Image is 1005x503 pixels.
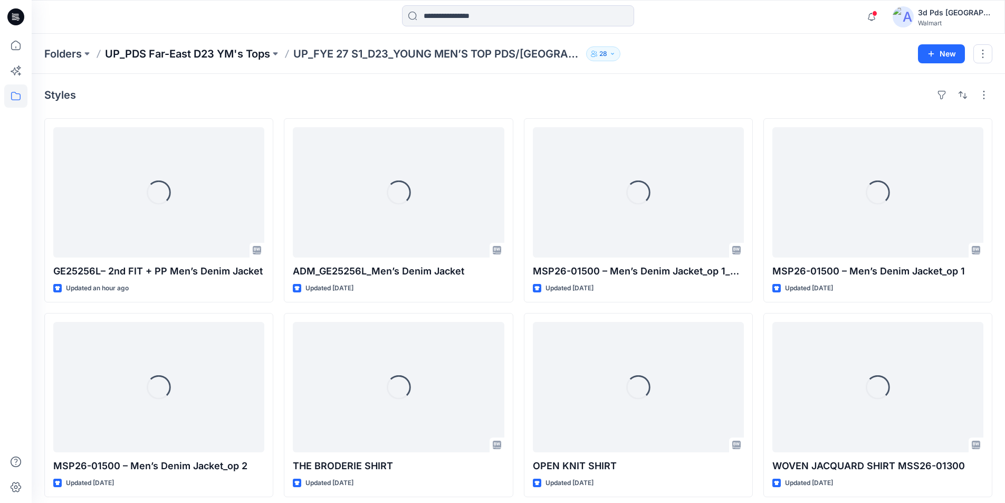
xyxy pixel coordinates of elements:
[66,478,114,489] p: Updated [DATE]
[785,478,833,489] p: Updated [DATE]
[893,6,914,27] img: avatar
[545,478,594,489] p: Updated [DATE]
[53,459,264,473] p: MSP26-01500 – Men’s Denim Jacket_op 2
[293,264,504,279] p: ADM_GE25256L_Men’s Denim Jacket
[44,46,82,61] a: Folders
[533,264,744,279] p: MSP26-01500 – Men’s Denim Jacket_op 1_RECOLOR
[918,19,992,27] div: Walmart
[105,46,270,61] a: UP_PDS Far-East D23 YM's Tops
[772,459,983,473] p: WOVEN JACQUARD SHIRT MSS26-01300
[785,283,833,294] p: Updated [DATE]
[918,6,992,19] div: 3d Pds [GEOGRAPHIC_DATA]
[918,44,965,63] button: New
[44,89,76,101] h4: Styles
[293,46,582,61] p: UP_FYE 27 S1_D23_YOUNG MEN’S TOP PDS/[GEOGRAPHIC_DATA]
[53,264,264,279] p: GE25256L– 2nd FIT + PP Men’s Denim Jacket
[305,478,353,489] p: Updated [DATE]
[772,264,983,279] p: MSP26-01500 – Men’s Denim Jacket_op 1
[533,459,744,473] p: OPEN KNIT SHIRT
[293,459,504,473] p: THE BRODERIE SHIRT
[545,283,594,294] p: Updated [DATE]
[66,283,129,294] p: Updated an hour ago
[586,46,620,61] button: 28
[599,48,607,60] p: 28
[305,283,353,294] p: Updated [DATE]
